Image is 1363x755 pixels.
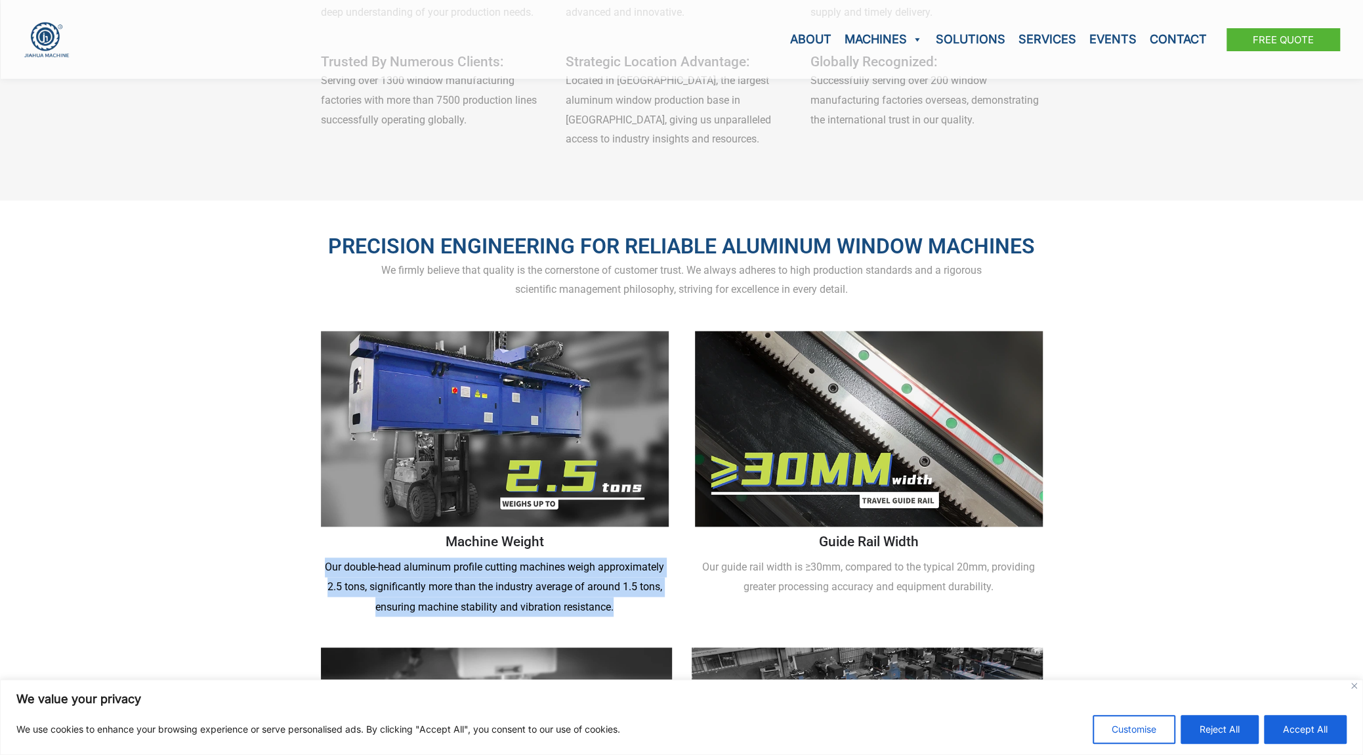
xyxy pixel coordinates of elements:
[321,557,669,616] p: Our double-head aluminum profile cutting machines weigh approximately 2.5 tons, significantly mor...
[321,533,669,551] h3: Machine Weight
[566,71,797,149] p: Located in [GEOGRAPHIC_DATA], the largest aluminum window production base in [GEOGRAPHIC_DATA], g...
[16,691,1347,707] p: We value your privacy
[373,261,990,299] p: We firmly believe that quality is the cornerstone of customer trust. We always adheres to high pr...
[695,557,1043,596] p: Our guide rail width is ≥30mm, compared to the typical 20mm, providing greater processing accurac...
[810,71,1042,129] p: Successfully serving over 200 window manufacturing factories overseas, demonstrating the internat...
[321,71,553,129] p: Serving over 1300 window manufacturing factories with more than 7500 production lines successfull...
[16,722,620,737] p: We use cookies to enhance your browsing experience or serve personalised ads. By clicking "Accept...
[695,533,1043,551] h3: Guide Rail Width
[695,331,1043,527] img: aluminium window making machine 11
[1264,715,1347,744] button: Accept All
[1181,715,1259,744] button: Reject All
[24,22,70,58] img: JH Aluminium Window & Door Processing Machines
[328,233,1035,261] h2: Precision Engineering for Reliable Aluminum Window Machines
[1351,683,1357,689] img: Close
[321,331,669,527] img: aluminium window making machine 10
[1227,28,1340,51] a: Free Quote
[1093,715,1175,744] button: Customise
